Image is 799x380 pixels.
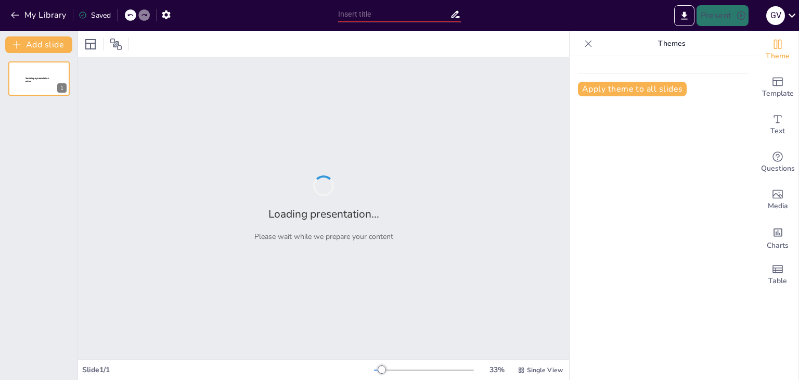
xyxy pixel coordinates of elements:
button: Export to PowerPoint [674,5,694,26]
div: Add images, graphics, shapes or video [757,181,798,219]
button: Add slide [5,36,72,53]
div: Add text boxes [757,106,798,144]
div: Add ready made slides [757,69,798,106]
span: Table [768,275,787,287]
div: G V [766,6,785,25]
div: Add a table [757,256,798,294]
input: Insert title [338,7,450,22]
button: G V [766,5,785,26]
span: Text [770,125,785,137]
span: Position [110,38,122,50]
span: Questions [761,163,795,174]
span: Single View [527,366,563,374]
div: 33 % [484,365,509,375]
button: Apply theme to all slides [578,82,687,96]
span: Sendsteps presentation editor [25,77,49,83]
span: Charts [767,240,789,251]
div: 1 [8,61,70,96]
div: Saved [79,10,111,20]
div: Get real-time input from your audience [757,144,798,181]
button: My Library [8,7,71,23]
div: Change the overall theme [757,31,798,69]
div: Add charts and graphs [757,219,798,256]
h2: Loading presentation... [268,207,379,221]
span: Template [762,88,794,99]
p: Please wait while we prepare your content [254,232,393,242]
span: Media [768,200,788,212]
p: Themes [597,31,746,56]
div: Layout [82,36,99,53]
button: Present [697,5,749,26]
span: Theme [766,50,790,62]
div: Slide 1 / 1 [82,365,374,375]
div: 1 [57,83,67,93]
